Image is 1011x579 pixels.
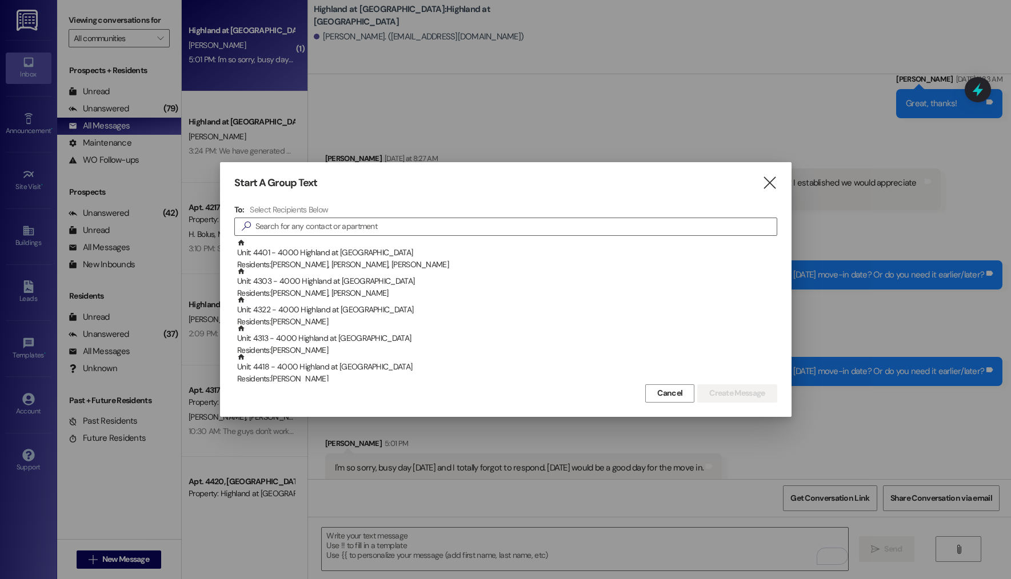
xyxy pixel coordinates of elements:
div: Unit: 4401 - 4000 Highland at [GEOGRAPHIC_DATA]Residents:[PERSON_NAME], [PERSON_NAME], [PERSON_NAME] [234,239,777,267]
i:  [237,220,255,232]
div: Unit: 4401 - 4000 Highland at [GEOGRAPHIC_DATA] [237,239,777,271]
div: Residents: [PERSON_NAME], [PERSON_NAME], [PERSON_NAME] [237,259,777,271]
div: Unit: 4313 - 4000 Highland at [GEOGRAPHIC_DATA] [237,324,777,357]
div: Unit: 4418 - 4000 Highland at [GEOGRAPHIC_DATA] [237,353,777,385]
div: Unit: 4322 - 4000 Highland at [GEOGRAPHIC_DATA]Residents:[PERSON_NAME] [234,296,777,324]
button: Cancel [645,384,694,403]
div: Residents: [PERSON_NAME] [237,316,777,328]
div: Unit: 4322 - 4000 Highland at [GEOGRAPHIC_DATA] [237,296,777,328]
div: Unit: 4303 - 4000 Highland at [GEOGRAPHIC_DATA] [237,267,777,300]
h3: Start A Group Text [234,176,318,190]
button: Create Message [697,384,777,403]
div: Unit: 4313 - 4000 Highland at [GEOGRAPHIC_DATA]Residents:[PERSON_NAME] [234,324,777,353]
span: Cancel [657,387,682,399]
input: Search for any contact or apartment [255,219,777,235]
i:  [762,177,777,189]
h4: Select Recipients Below [250,204,328,215]
div: Residents: [PERSON_NAME], [PERSON_NAME] [237,287,777,299]
span: Create Message [709,387,765,399]
div: Unit: 4303 - 4000 Highland at [GEOGRAPHIC_DATA]Residents:[PERSON_NAME], [PERSON_NAME] [234,267,777,296]
div: Residents: [PERSON_NAME] [237,373,777,385]
div: Unit: 4418 - 4000 Highland at [GEOGRAPHIC_DATA]Residents:[PERSON_NAME] [234,353,777,381]
h3: To: [234,204,245,215]
div: Residents: [PERSON_NAME] [237,344,777,356]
